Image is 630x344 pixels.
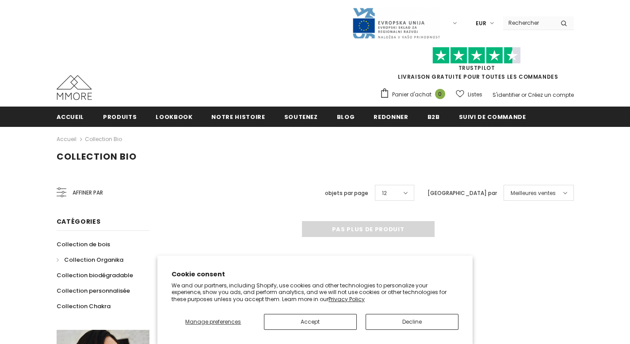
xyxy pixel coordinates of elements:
[57,271,133,279] span: Collection biodégradable
[435,89,445,99] span: 0
[493,91,520,99] a: S'identifier
[511,189,556,198] span: Meilleures ventes
[57,150,137,163] span: Collection Bio
[528,91,574,99] a: Créez un compte
[337,113,355,121] span: Blog
[521,91,527,99] span: or
[432,47,521,64] img: Faites confiance aux étoiles pilotes
[57,302,111,310] span: Collection Chakra
[374,113,408,121] span: Redonner
[85,135,122,143] a: Collection Bio
[73,188,103,198] span: Affiner par
[172,270,458,279] h2: Cookie consent
[57,113,84,121] span: Accueil
[468,90,482,99] span: Listes
[476,19,486,28] span: EUR
[456,87,482,102] a: Listes
[57,107,84,126] a: Accueil
[392,90,431,99] span: Panier d'achat
[57,283,130,298] a: Collection personnalisée
[57,298,111,314] a: Collection Chakra
[284,107,318,126] a: soutenez
[458,64,495,72] a: TrustPilot
[352,19,440,27] a: Javni Razpis
[64,256,123,264] span: Collection Organika
[328,295,365,303] a: Privacy Policy
[211,107,265,126] a: Notre histoire
[428,189,497,198] label: [GEOGRAPHIC_DATA] par
[459,113,526,121] span: Suivi de commande
[57,287,130,295] span: Collection personnalisée
[284,113,318,121] span: soutenez
[503,16,554,29] input: Search Site
[172,282,458,303] p: We and our partners, including Shopify, use cookies and other technologies to personalize your ex...
[428,107,440,126] a: B2B
[325,189,368,198] label: objets par page
[380,88,450,101] a: Panier d'achat 0
[156,107,192,126] a: Lookbook
[57,75,92,100] img: Cas MMORE
[172,314,255,330] button: Manage preferences
[156,113,192,121] span: Lookbook
[57,268,133,283] a: Collection biodégradable
[211,113,265,121] span: Notre histoire
[103,107,137,126] a: Produits
[57,252,123,268] a: Collection Organika
[57,217,101,226] span: Catégories
[185,318,241,325] span: Manage preferences
[459,107,526,126] a: Suivi de commande
[382,189,387,198] span: 12
[352,7,440,39] img: Javni Razpis
[103,113,137,121] span: Produits
[337,107,355,126] a: Blog
[57,240,110,248] span: Collection de bois
[428,113,440,121] span: B2B
[374,107,408,126] a: Redonner
[264,314,357,330] button: Accept
[380,51,574,80] span: LIVRAISON GRATUITE POUR TOUTES LES COMMANDES
[57,237,110,252] a: Collection de bois
[57,134,76,145] a: Accueil
[366,314,458,330] button: Decline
